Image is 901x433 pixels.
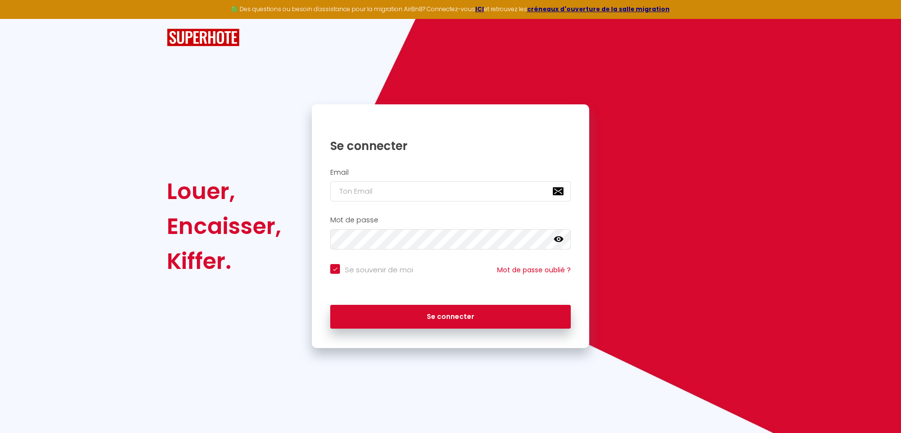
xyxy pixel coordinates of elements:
input: Ton Email [330,181,571,201]
div: Louer, [167,174,281,209]
button: Se connecter [330,305,571,329]
a: créneaux d'ouverture de la salle migration [527,5,670,13]
div: Encaisser, [167,209,281,244]
h2: Email [330,168,571,177]
h1: Se connecter [330,138,571,153]
img: SuperHote logo [167,29,240,47]
div: Kiffer. [167,244,281,279]
a: Mot de passe oublié ? [497,265,571,275]
a: ICI [475,5,484,13]
h2: Mot de passe [330,216,571,224]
